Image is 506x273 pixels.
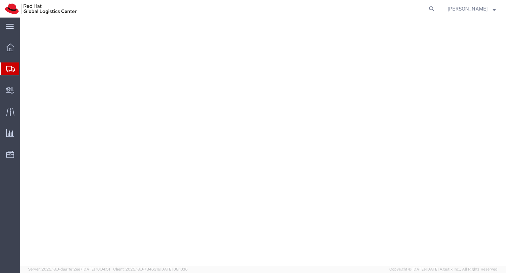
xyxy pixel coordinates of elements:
[160,267,188,271] span: [DATE] 08:10:16
[20,18,506,266] iframe: FS Legacy Container
[28,267,110,271] span: Server: 2025.18.0-daa1fe12ee7
[83,267,110,271] span: [DATE] 10:04:51
[113,267,188,271] span: Client: 2025.18.0-7346316
[5,4,77,14] img: logo
[448,5,488,13] span: Aarthie Sambaiyah
[389,266,498,272] span: Copyright © [DATE]-[DATE] Agistix Inc., All Rights Reserved
[447,5,496,13] button: [PERSON_NAME]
